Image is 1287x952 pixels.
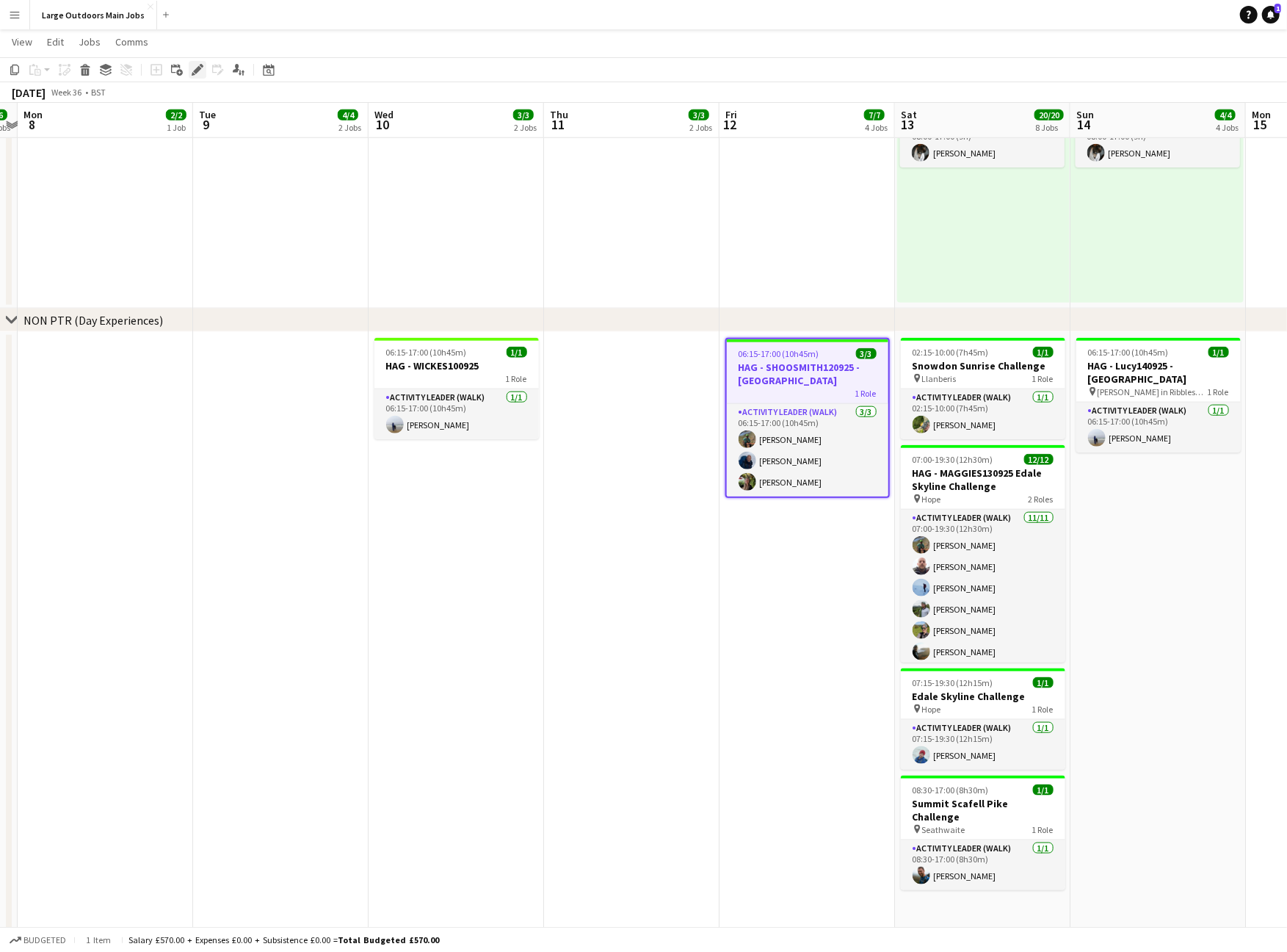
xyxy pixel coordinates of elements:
span: 1 Role [855,388,877,399]
span: 1 Role [506,373,527,384]
span: 12 [723,116,737,133]
h3: HAG - MAGGIES130925 Edale Skyline Challenge [901,466,1065,493]
a: Jobs [73,32,106,51]
app-job-card: 06:15-17:00 (10h45m)1/1HAG - WICKES1009251 RoleActivity Leader (Walk)1/106:15-17:00 (10h45m)[PERS... [374,338,539,439]
span: 4/4 [338,109,358,120]
div: 2 Jobs [338,122,361,133]
app-card-role: Activity Leader (Walk)11/1107:00-19:30 (12h30m)[PERSON_NAME][PERSON_NAME][PERSON_NAME][PERSON_NAM... [901,510,1065,773]
span: 8 [21,116,43,133]
span: 1/1 [507,347,527,358]
span: 1 Role [1032,704,1054,715]
h3: Edale Skyline Challenge [901,690,1065,703]
span: 1 Role [1032,824,1054,835]
span: 1/1 [1033,785,1054,796]
span: 08:30-17:00 (8h30m) [913,785,989,796]
h3: HAG - WICKES100925 [374,359,539,372]
button: Budgeted [7,932,68,948]
span: 3/3 [856,348,877,359]
span: 1 item [81,934,116,945]
span: Fri [725,108,737,121]
span: Sun [1076,108,1094,121]
div: BST [91,87,106,98]
span: 9 [197,116,216,133]
span: 07:00-19:30 (12h30m) [913,454,993,465]
span: Llanberis [922,373,957,384]
a: View [6,32,38,51]
div: Salary £570.00 + Expenses £0.00 + Subsistence £0.00 = [128,934,439,945]
span: 1 Role [1032,373,1054,384]
a: Edit [41,32,70,51]
app-card-role: Activity Leader (Walk)1/106:15-17:00 (10h45m)[PERSON_NAME] [1076,403,1241,452]
app-job-card: 06:15-17:00 (10h45m)1/1HAG - Lucy140925 - [GEOGRAPHIC_DATA] [PERSON_NAME] in Ribblesdale [GEOGRAP... [1076,338,1241,452]
span: Comms [115,35,148,48]
span: 10 [372,116,394,133]
span: 06:15-17:00 (10h45m) [386,347,467,358]
span: Mon [1252,108,1271,121]
span: Budgeted [23,935,66,945]
div: 06:15-17:00 (10h45m)3/3HAG - SHOOSMITH120925 - [GEOGRAPHIC_DATA]1 RoleActivity Leader (Walk)3/306... [725,338,890,498]
span: 1/1 [1033,347,1054,358]
span: 2 Roles [1029,494,1054,505]
span: Wed [374,108,394,121]
span: 12/12 [1024,454,1054,465]
a: Comms [109,32,154,51]
h3: HAG - SHOOSMITH120925 - [GEOGRAPHIC_DATA] [727,361,888,387]
span: Hope [922,494,941,505]
span: 06:15-17:00 (10h45m) [1088,347,1169,358]
span: 13 [899,116,917,133]
span: 1 [1275,4,1281,13]
div: 2 Jobs [689,122,712,133]
span: 4/4 [1215,109,1236,120]
div: 8 Jobs [1035,122,1063,133]
span: Seathwaite [922,824,965,835]
app-card-role: Activity Leader (Walk)1/108:30-17:00 (8h30m)[PERSON_NAME] [901,840,1065,890]
span: Thu [550,108,568,121]
span: Tue [199,108,216,121]
span: Jobs [79,35,101,48]
span: 3/3 [689,109,709,120]
span: 3/3 [513,109,534,120]
span: Hope [922,704,941,715]
span: Total Budgeted £570.00 [338,934,439,945]
app-job-card: 08:30-17:00 (8h30m)1/1Summit Scafell Pike Challenge Seathwaite1 RoleActivity Leader (Walk)1/108:3... [901,776,1065,890]
span: 07:15-19:30 (12h15m) [913,677,993,688]
app-card-role: Activity Leader (Walk)1/106:15-17:00 (10h45m)[PERSON_NAME] [374,389,539,439]
app-job-card: 07:00-19:30 (12h30m)12/12HAG - MAGGIES130925 Edale Skyline Challenge Hope2 RolesActivity Leader (... [901,445,1065,663]
span: 1/1 [1033,677,1054,688]
button: Large Outdoors Main Jobs [30,1,157,29]
app-card-role: Activity Leader (Walk)1/107:15-19:30 (12h15m)[PERSON_NAME] [901,720,1065,770]
h3: Summit Scafell Pike Challenge [901,797,1065,823]
span: View [12,35,32,48]
span: Week 36 [48,87,85,98]
app-job-card: 07:15-19:30 (12h15m)1/1Edale Skyline Challenge Hope1 RoleActivity Leader (Walk)1/107:15-19:30 (12... [901,668,1065,770]
span: 02:15-10:00 (7h45m) [913,347,989,358]
app-job-card: 02:15-10:00 (7h45m)1/1Snowdon Sunrise Challenge Llanberis1 RoleActivity Leader (Walk)1/102:15-10:... [901,338,1065,439]
div: 4 Jobs [865,122,888,133]
span: 11 [548,116,568,133]
span: 1 Role [1208,386,1229,397]
span: 06:15-17:00 (10h45m) [739,348,819,359]
app-card-role: Activity Leader (Walk)3/306:15-17:00 (10h45m)[PERSON_NAME][PERSON_NAME][PERSON_NAME] [727,404,888,497]
span: Edit [47,35,64,48]
span: 1/1 [1208,347,1229,358]
span: 14 [1074,116,1094,133]
div: 4 Jobs [1216,122,1239,133]
app-card-role: Activity Leader (Walk)1/102:15-10:00 (7h45m)[PERSON_NAME] [901,389,1065,439]
span: 15 [1250,116,1271,133]
div: 2 Jobs [514,122,537,133]
span: 2/2 [166,109,186,120]
span: 7/7 [864,109,885,120]
app-card-role: Activity Leader (Walk)1/108:00-17:00 (9h)[PERSON_NAME] [1076,118,1240,167]
h3: Snowdon Sunrise Challenge [901,359,1065,372]
span: Mon [23,108,43,121]
div: [DATE] [12,85,46,100]
span: 20/20 [1034,109,1064,120]
a: 1 [1262,6,1280,24]
h3: HAG - Lucy140925 - [GEOGRAPHIC_DATA] [1076,359,1241,386]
